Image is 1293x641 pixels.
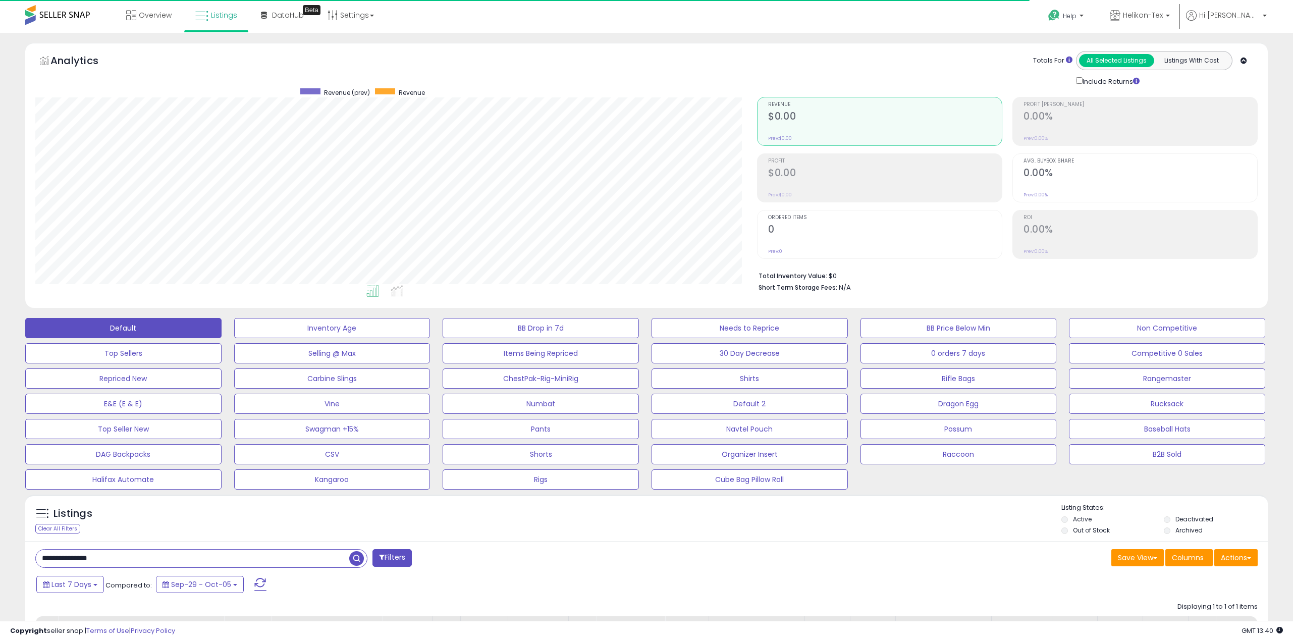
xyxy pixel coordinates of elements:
button: Navtel Pouch [652,419,848,439]
span: Columns [1172,553,1204,563]
small: Prev: 0 [768,248,782,254]
button: 30 Day Decrease [652,343,848,363]
button: Top Seller New [25,419,222,439]
span: Avg. Buybox Share [1023,158,1257,164]
button: Inventory Age [234,318,430,338]
button: Sep-29 - Oct-05 [156,576,244,593]
button: E&E (E & E) [25,394,222,414]
button: Default [25,318,222,338]
b: Total Inventory Value: [759,272,827,280]
button: Needs to Reprice [652,318,848,338]
button: Swagman +15% [234,419,430,439]
h2: $0.00 [768,167,1002,181]
span: ROI [1023,215,1257,221]
span: Help [1063,12,1076,20]
span: Revenue (prev) [324,88,370,97]
label: Archived [1175,526,1203,535]
i: Get Help [1048,9,1060,22]
span: Sep-29 - Oct-05 [171,579,231,590]
span: Revenue [399,88,425,97]
button: Non Competitive [1069,318,1265,338]
button: Repriced New [25,368,222,389]
span: Profit [768,158,1002,164]
button: Organizer Insert [652,444,848,464]
h2: $0.00 [768,111,1002,124]
button: BB Drop in 7d [443,318,639,338]
p: Listing States: [1061,503,1268,513]
button: Baseball Hats [1069,419,1265,439]
span: Helikon-Tex [1123,10,1163,20]
button: Filters [372,549,412,567]
h2: 0.00% [1023,111,1257,124]
span: Last 7 Days [51,579,91,590]
div: Include Returns [1068,75,1152,87]
button: All Selected Listings [1079,54,1154,67]
label: Active [1073,515,1092,523]
div: Fulfillment [387,620,427,631]
div: Totals For [1033,56,1072,66]
h2: 0 [768,224,1002,237]
button: Rigs [443,469,639,490]
div: [PERSON_NAME] [601,620,661,631]
button: Save View [1111,549,1164,566]
span: Ordered Items [768,215,1002,221]
small: Prev: 0.00% [1023,248,1048,254]
b: Short Term Storage Fees: [759,283,837,292]
span: Profit [PERSON_NAME] [1023,102,1257,108]
a: Terms of Use [86,626,129,635]
a: Hi [PERSON_NAME] [1186,10,1267,33]
li: $0 [759,269,1250,281]
label: Deactivated [1175,515,1213,523]
button: Competitive 0 Sales [1069,343,1265,363]
button: Rifle Bags [860,368,1057,389]
button: Kangaroo [234,469,430,490]
div: Cost [437,620,456,631]
button: CSV [234,444,430,464]
div: seller snap | | [10,626,175,636]
div: Listed Price [713,620,800,631]
button: Rucksack [1069,394,1265,414]
button: Columns [1165,549,1213,566]
div: Repricing [228,620,267,631]
button: Last 7 Days [36,576,104,593]
h5: Analytics [50,54,118,70]
button: Rangemaster [1069,368,1265,389]
button: Numbat [443,394,639,414]
button: Halifax Automate [25,469,222,490]
div: Displaying 1 to 1 of 1 items [1177,602,1258,612]
button: Dragon Egg [860,394,1057,414]
span: N/A [839,283,851,292]
button: 0 orders 7 days [860,343,1057,363]
a: Help [1040,2,1094,33]
button: Listings With Cost [1154,54,1229,67]
button: Top Sellers [25,343,222,363]
small: Prev: $0.00 [768,135,792,141]
span: Listings [211,10,237,20]
button: Actions [1214,549,1258,566]
h5: Listings [53,507,92,521]
button: Default 2 [652,394,848,414]
span: DataHub [272,10,304,20]
a: Privacy Policy [131,626,175,635]
label: Out of Stock [1073,526,1110,535]
button: Selling @ Max [234,343,430,363]
div: Note [573,620,592,631]
small: Prev: 0.00% [1023,135,1048,141]
strong: Copyright [10,626,47,635]
h2: 0.00% [1023,167,1257,181]
span: Hi [PERSON_NAME] [1199,10,1260,20]
div: Clear All Filters [35,524,80,533]
button: Vine [234,394,430,414]
button: Shorts [443,444,639,464]
h2: 0.00% [1023,224,1257,237]
button: DAG Backpacks [25,444,222,464]
button: B2B Sold [1069,444,1265,464]
button: Possum [860,419,1057,439]
button: Cube Bag Pillow Roll [652,469,848,490]
button: Raccoon [860,444,1057,464]
button: ChestPak-Rig-MiniRig [443,368,639,389]
small: Prev: $0.00 [768,192,792,198]
button: Items Being Repriced [443,343,639,363]
button: Carbine Slings [234,368,430,389]
button: BB Price Below Min [860,318,1057,338]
